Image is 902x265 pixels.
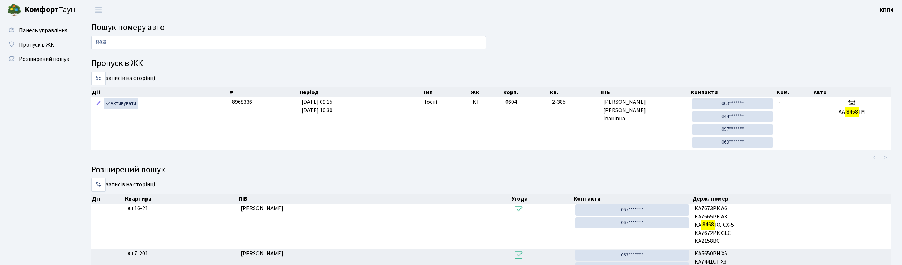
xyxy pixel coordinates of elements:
[91,58,891,69] h4: Пропуск в ЖК
[505,98,517,106] span: 0604
[127,250,134,257] b: КТ
[552,98,598,106] span: 2-385
[24,4,75,16] span: Таун
[91,178,106,192] select: записів на сторінці
[7,3,21,17] img: logo.png
[845,107,859,117] mark: 8468
[19,26,67,34] span: Панель управління
[511,194,572,204] th: Угода
[573,194,692,204] th: Контакти
[229,87,299,97] th: #
[241,204,283,212] span: [PERSON_NAME]
[776,87,813,97] th: Ком.
[94,98,103,109] a: Редагувати
[302,98,332,114] span: [DATE] 09:15 [DATE] 10:30
[91,72,106,85] select: записів на сторінці
[815,109,888,115] h5: АА ІМ
[503,87,549,97] th: корп.
[695,204,888,245] span: КА7673РК A6 КА7665РК A3 КА КС CX-5 КА7672РК GLC КА2158ВС
[549,87,600,97] th: Кв.
[4,52,75,66] a: Розширений пошук
[19,41,54,49] span: Пропуск в ЖК
[690,87,776,97] th: Контакти
[879,6,893,14] a: КПП4
[24,4,59,15] b: Комфорт
[701,220,715,230] mark: 8468
[90,4,107,16] button: Переключити навігацію
[124,194,238,204] th: Квартира
[813,87,892,97] th: Авто
[232,98,252,106] span: 8968336
[127,204,134,212] b: КТ
[472,98,500,106] span: КТ
[91,165,891,175] h4: Розширений пошук
[91,87,229,97] th: Дії
[692,194,892,204] th: Держ. номер
[91,194,124,204] th: Дії
[19,55,69,63] span: Розширений пошук
[299,87,422,97] th: Період
[91,178,155,192] label: записів на сторінці
[603,98,687,123] span: [PERSON_NAME] [PERSON_NAME] Іванівна
[127,250,235,258] span: 7-201
[4,38,75,52] a: Пропуск в ЖК
[91,21,165,34] span: Пошук номеру авто
[241,250,283,257] span: [PERSON_NAME]
[600,87,690,97] th: ПІБ
[104,98,138,109] a: Активувати
[91,72,155,85] label: записів на сторінці
[778,98,781,106] span: -
[470,87,503,97] th: ЖК
[422,87,470,97] th: Тип
[238,194,511,204] th: ПІБ
[91,36,486,49] input: Пошук
[4,23,75,38] a: Панель управління
[424,98,437,106] span: Гості
[127,204,235,213] span: 16-21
